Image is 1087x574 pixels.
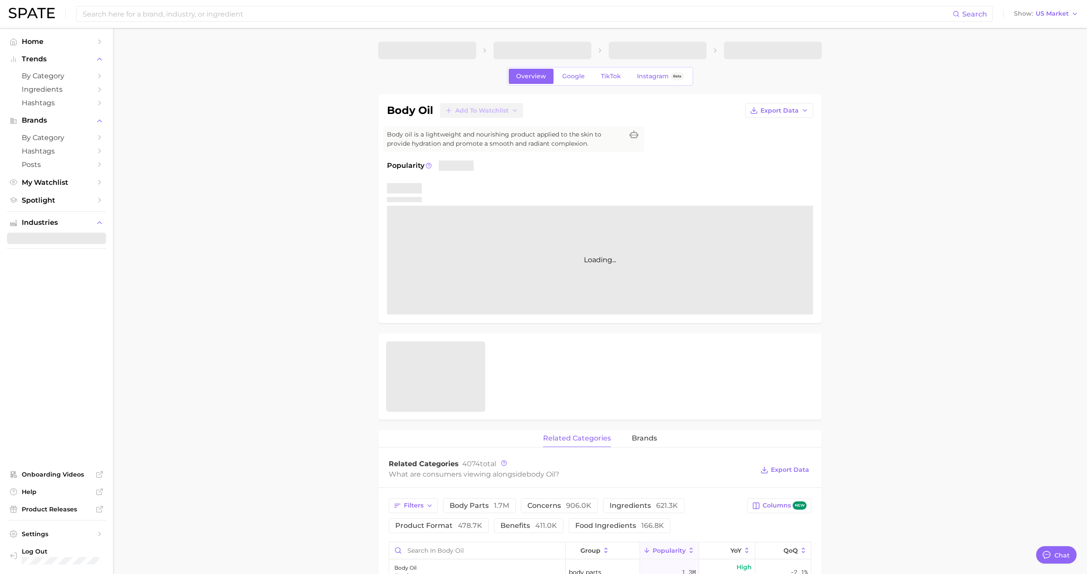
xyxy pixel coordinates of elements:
[640,542,699,559] button: Popularity
[450,502,509,509] span: body parts
[389,460,459,468] span: Related Categories
[7,35,106,48] a: Home
[22,160,91,169] span: Posts
[1036,11,1069,16] span: US Market
[22,117,91,124] span: Brands
[637,73,669,80] span: Instagram
[394,563,417,573] div: body oil
[22,196,91,204] span: Spotlight
[7,131,106,144] a: by Category
[22,37,91,46] span: Home
[516,73,546,80] span: Overview
[404,502,423,509] span: Filters
[632,434,657,442] span: brands
[562,73,585,80] span: Google
[793,501,807,510] span: new
[673,73,681,80] span: Beta
[455,107,509,114] span: Add to Watchlist
[575,522,664,529] span: food ingredients
[22,147,91,155] span: Hashtags
[387,105,433,116] h1: body oil
[1014,11,1033,16] span: Show
[535,521,557,530] span: 411.0k
[440,103,523,118] button: Add to Watchlist
[22,547,102,555] span: Log Out
[22,133,91,142] span: by Category
[730,547,741,554] span: YoY
[755,542,811,559] button: QoQ
[22,505,91,513] span: Product Releases
[387,206,813,314] div: Loading...
[7,96,106,110] a: Hashtags
[962,10,987,18] span: Search
[7,69,106,83] a: by Category
[760,107,799,114] span: Export Data
[566,501,591,510] span: 906.0k
[771,466,809,474] span: Export Data
[389,468,754,480] div: What are consumers viewing alongside ?
[462,460,480,468] span: 4074
[500,522,557,529] span: benefits
[7,158,106,171] a: Posts
[784,547,798,554] span: QoQ
[387,160,424,171] span: Popularity
[555,69,592,84] a: Google
[527,502,591,509] span: concerns
[389,542,565,559] input: Search in body oil
[7,194,106,207] a: Spotlight
[22,72,91,80] span: by Category
[387,130,624,148] span: Body oil is a lightweight and nourishing product applied to the skin to provide hydration and pro...
[610,502,678,509] span: ingredients
[543,434,611,442] span: related categories
[7,545,106,567] a: Log out. Currently logged in with e-mail dgauld@soldejaneiro.com.
[7,176,106,189] a: My Watchlist
[527,470,555,478] span: body oil
[9,8,55,18] img: SPATE
[758,464,811,476] button: Export Data
[656,501,678,510] span: 621.3k
[1012,8,1080,20] button: ShowUS Market
[566,542,640,559] button: group
[22,530,91,538] span: Settings
[747,498,811,513] button: Columnsnew
[458,521,482,530] span: 478.7k
[7,53,106,66] button: Trends
[641,521,664,530] span: 166.8k
[7,468,106,481] a: Onboarding Videos
[601,73,621,80] span: TikTok
[630,69,691,84] a: InstagramBeta
[745,103,813,118] button: Export Data
[580,547,600,554] span: group
[509,69,554,84] a: Overview
[22,471,91,478] span: Onboarding Videos
[22,55,91,63] span: Trends
[82,7,953,21] input: Search here for a brand, industry, or ingredient
[7,485,106,498] a: Help
[22,488,91,496] span: Help
[22,178,91,187] span: My Watchlist
[395,522,482,529] span: product format
[22,219,91,227] span: Industries
[653,547,686,554] span: Popularity
[7,216,106,229] button: Industries
[7,114,106,127] button: Brands
[699,542,755,559] button: YoY
[594,69,628,84] a: TikTok
[22,85,91,93] span: Ingredients
[737,562,752,572] span: High
[389,498,438,513] button: Filters
[494,501,509,510] span: 1.7m
[7,503,106,516] a: Product Releases
[7,83,106,96] a: Ingredients
[462,460,496,468] span: total
[763,501,807,510] span: Columns
[7,527,106,541] a: Settings
[22,99,91,107] span: Hashtags
[7,144,106,158] a: Hashtags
